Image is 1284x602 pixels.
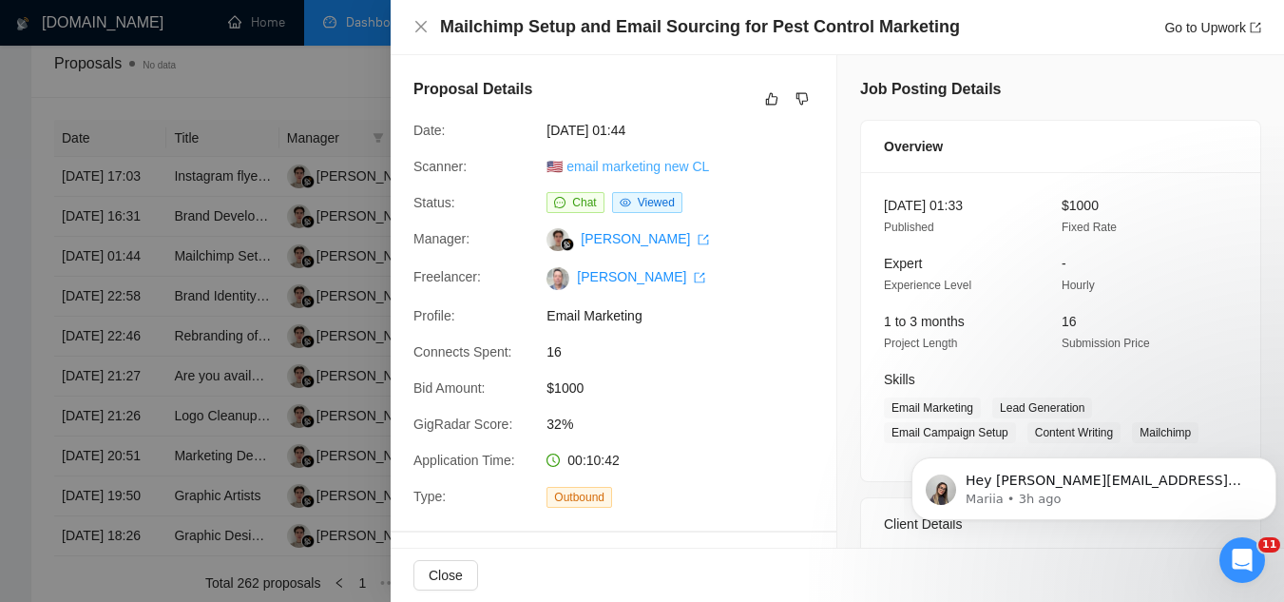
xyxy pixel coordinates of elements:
span: Date: [413,123,445,138]
button: like [760,87,783,110]
button: dislike [791,87,814,110]
span: $1000 [546,378,832,398]
span: [DATE] 01:33 [884,198,963,213]
span: Type: [413,489,446,504]
span: Email Marketing [884,398,981,418]
span: like [765,91,778,107]
span: 32% [546,414,832,435]
span: Email Marketing [546,305,832,326]
span: Overview [884,136,943,157]
a: 🇺🇸 email marketing new CL [546,159,709,174]
span: 16 [546,341,832,362]
span: eye [620,197,631,208]
span: - [1062,256,1066,271]
span: Manager: [413,231,470,246]
span: Close [429,565,463,586]
span: Expert [884,256,922,271]
h5: Proposal Details [413,78,532,101]
span: [DATE] 01:44 [546,120,832,141]
span: 16 [1062,314,1077,329]
iframe: Intercom notifications message [904,418,1284,551]
span: Project Length [884,337,957,350]
div: Client Details [884,498,1237,550]
span: Freelancer: [413,269,481,284]
span: Outbound [546,487,612,508]
button: Close [413,560,478,591]
span: Lead Generation [992,398,1092,418]
span: Viewed [638,196,675,209]
span: Chat [572,196,596,209]
button: Close [413,19,429,35]
span: Hourly [1062,279,1095,292]
span: 00:10:42 [567,453,620,468]
span: clock-circle [546,454,560,467]
span: export [1250,22,1261,33]
img: c19Ljgwsb3oUKtwS_YP2TXDXO4gLHL33eqdsf0bV9MuHSVLBTISjDt_OYhwkjUKufC [546,267,569,290]
span: Scanner: [413,159,467,174]
span: Status: [413,195,455,210]
span: Submission Price [1062,337,1150,350]
span: Bid Amount: [413,380,486,396]
h5: Job Posting Details [860,78,1001,101]
a: [PERSON_NAME] export [581,231,709,246]
span: Email Campaign Setup [884,422,1016,443]
span: Fixed Rate [1062,221,1117,234]
span: GigRadar Score: [413,417,512,432]
a: [PERSON_NAME] export [577,269,705,284]
span: Application Time: [413,453,515,468]
span: dislike [795,91,809,107]
span: 1 to 3 months [884,314,965,329]
span: message [554,197,565,208]
span: Connects Spent: [413,344,512,359]
span: Profile: [413,308,455,323]
iframe: Intercom live chat [1219,537,1265,583]
span: Experience Level [884,279,971,292]
a: Go to Upworkexport [1164,20,1261,35]
h4: Mailchimp Setup and Email Sourcing for Pest Control Marketing [440,15,960,39]
span: close [413,19,429,34]
span: Skills [884,372,915,387]
img: gigradar-bm.png [561,238,574,251]
span: export [698,234,709,245]
span: 11 [1258,537,1280,553]
span: Published [884,221,934,234]
span: $1000 [1062,198,1099,213]
span: export [694,272,705,283]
